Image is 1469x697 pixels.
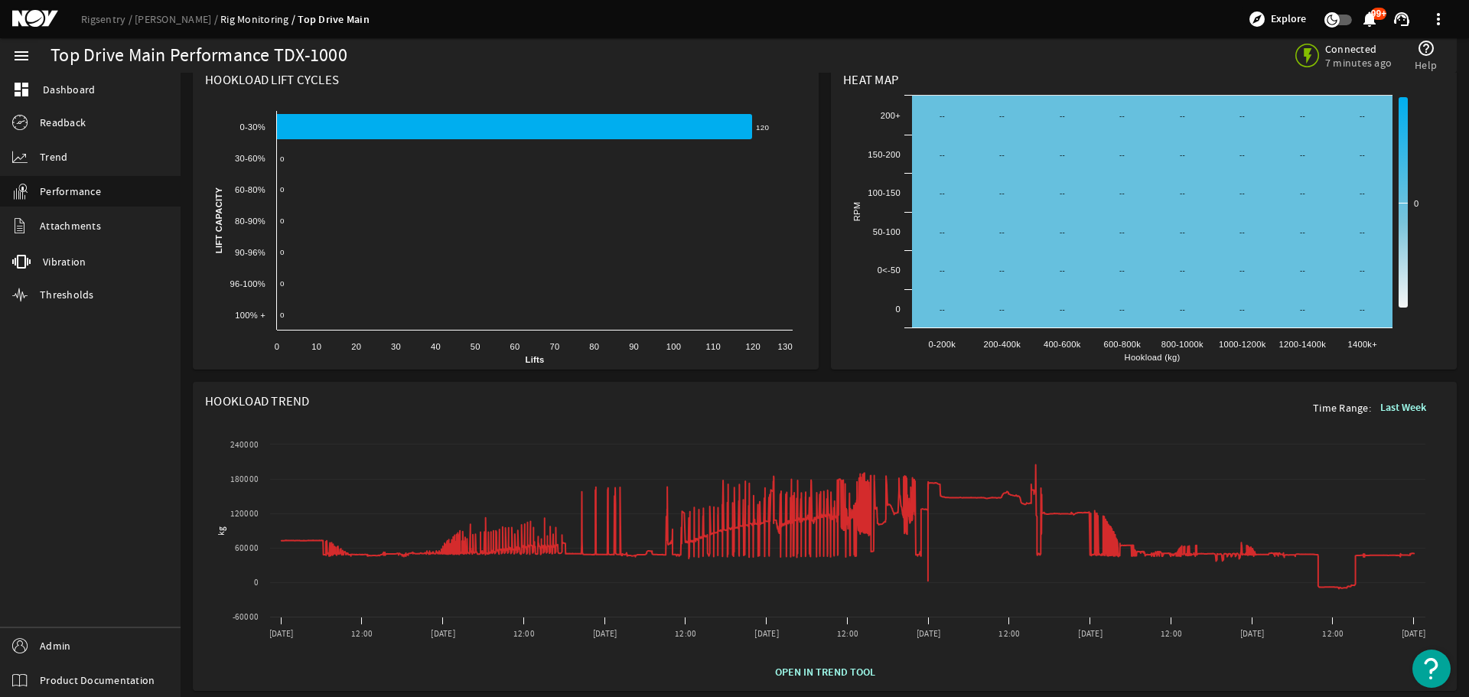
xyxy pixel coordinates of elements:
text: 600-800k [1103,340,1141,349]
text: 0<-50 [878,265,901,275]
text: -- [1360,228,1365,236]
text: 100 [666,342,681,351]
text: -- [1360,189,1365,197]
text: 130 [778,342,793,351]
text: -- [1060,151,1065,159]
text: -- [1180,189,1185,197]
text: 80-90% [235,217,265,226]
text: 60-80% [235,185,265,194]
text: [DATE] [1078,628,1103,640]
span: 7 minutes ago [1325,56,1392,70]
text: -- [940,189,945,197]
text: 120 [756,123,769,132]
text: -- [999,305,1005,314]
text: -- [1060,266,1065,275]
mat-icon: menu [12,47,31,65]
span: Help [1415,57,1437,73]
text: 20 [351,342,361,351]
text: -- [1180,112,1185,120]
text: 0 [280,279,285,288]
text: 0-200k [928,340,956,349]
text: 100-150 [868,188,901,197]
text: -- [1300,228,1305,236]
text: 50 [471,342,480,351]
text: 0 [254,577,259,588]
text: 180000 [230,474,259,485]
text: -- [1119,266,1125,275]
mat-icon: support_agent [1392,10,1411,28]
text: -- [1119,189,1125,197]
text: 150-200 [868,150,901,159]
text: [DATE] [1402,628,1426,640]
text: [DATE] [431,628,455,640]
text: 40 [431,342,441,351]
text: Lift Capacity [214,187,223,254]
text: -- [1360,266,1365,275]
a: Rig Monitoring [220,12,298,26]
text: 120 [745,342,760,351]
b: Last Week [1380,400,1426,415]
text: -- [1300,266,1305,275]
text: -- [1300,151,1305,159]
span: Trend [40,149,67,164]
span: Hookload Trend [205,394,310,422]
text: 10 [311,342,321,351]
span: OPEN IN TREND TOOL [775,665,875,680]
text: -- [940,228,945,236]
text: -- [1360,305,1365,314]
text: -- [1239,112,1245,120]
text: -- [1360,112,1365,120]
text: 200+ [881,111,901,120]
text: 70 [549,342,559,351]
span: Hookload Lift Cycles [205,72,339,88]
text: 12:00 [351,628,373,640]
text: [DATE] [1240,628,1265,640]
text: -- [1180,151,1185,159]
span: Thresholds [40,287,94,302]
text: -- [999,228,1005,236]
button: Last Week [1374,394,1432,422]
text: -- [1300,112,1305,120]
text: -- [1119,305,1125,314]
text: 0 [280,248,285,256]
text: -- [1180,305,1185,314]
text: 12:00 [513,628,535,640]
text: 120000 [230,508,259,519]
text: 0 [280,185,285,194]
button: Explore [1242,7,1312,31]
text: [DATE] [269,628,294,640]
div: Time Range: [1313,394,1432,422]
mat-icon: dashboard [12,80,31,99]
span: Admin [40,638,70,653]
svg: Chart title [205,422,1433,651]
text: -- [999,189,1005,197]
a: [PERSON_NAME] [135,12,220,26]
span: Product Documentation [40,673,155,688]
mat-icon: explore [1248,10,1266,28]
text: -- [1239,189,1245,197]
text: 200-400k [983,340,1021,349]
text: RPM [852,202,862,222]
text: 0 [896,305,901,314]
text: -- [1239,228,1245,236]
text: 100% + [235,311,265,320]
text: [DATE] [593,628,617,640]
button: Open Resource Center [1412,650,1451,688]
span: Readback [40,115,86,130]
text: 400-600k [1044,340,1081,349]
text: 12:00 [1161,628,1182,640]
text: -60000 [233,611,259,623]
text: -- [1119,228,1125,236]
text: 0 [1414,199,1419,208]
text: 1400k+ [1347,340,1377,349]
text: kg [216,526,227,536]
text: 0 [280,311,285,319]
span: Explore [1271,11,1306,27]
span: Performance [40,184,101,199]
mat-icon: help_outline [1417,39,1435,57]
button: 99+ [1361,11,1377,28]
text: -- [999,112,1005,120]
text: 240000 [230,439,259,451]
text: -- [999,151,1005,159]
text: 1000-1200k [1219,340,1266,349]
